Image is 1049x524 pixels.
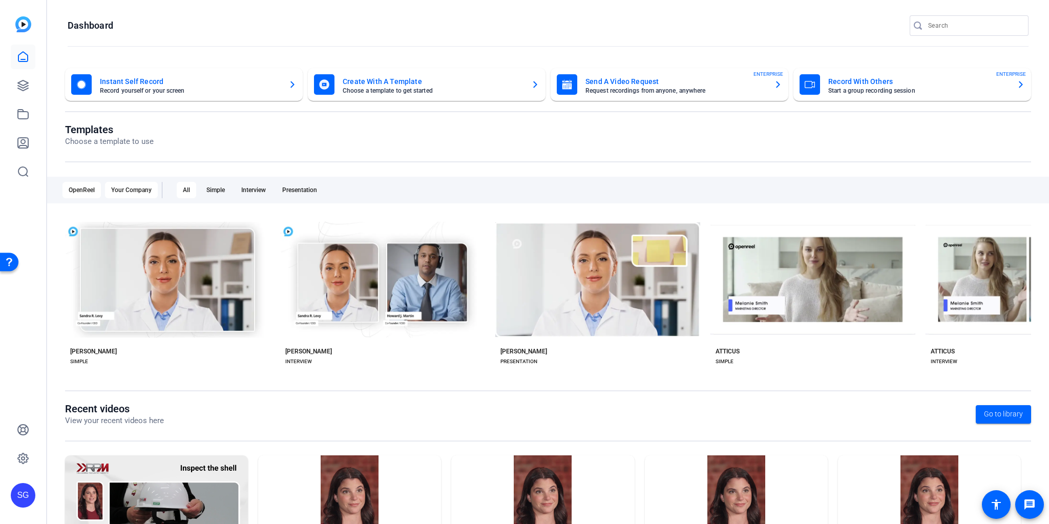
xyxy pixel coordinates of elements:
[65,123,154,136] h1: Templates
[551,68,788,101] button: Send A Video RequestRequest recordings from anyone, anywhereENTERPRISE
[585,88,766,94] mat-card-subtitle: Request recordings from anyone, anywhere
[343,75,523,88] mat-card-title: Create With A Template
[793,68,1031,101] button: Record With OthersStart a group recording sessionENTERPRISE
[285,358,312,366] div: INTERVIEW
[177,182,196,198] div: All
[285,347,332,355] div: [PERSON_NAME]
[308,68,546,101] button: Create With A TemplateChoose a template to get started
[68,19,113,32] h1: Dashboard
[828,75,1009,88] mat-card-title: Record With Others
[976,405,1031,424] a: Go to library
[996,70,1026,78] span: ENTERPRISE
[276,182,323,198] div: Presentation
[753,70,783,78] span: ENTERPRISE
[931,358,957,366] div: INTERVIEW
[65,68,303,101] button: Instant Self RecordRecord yourself or your screen
[500,358,537,366] div: PRESENTATION
[65,136,154,148] p: Choose a template to use
[15,16,31,32] img: blue-gradient.svg
[1023,498,1036,511] mat-icon: message
[100,88,280,94] mat-card-subtitle: Record yourself or your screen
[931,347,955,355] div: ATTICUS
[343,88,523,94] mat-card-subtitle: Choose a template to get started
[65,403,164,415] h1: Recent videos
[100,75,280,88] mat-card-title: Instant Self Record
[585,75,766,88] mat-card-title: Send A Video Request
[70,358,88,366] div: SIMPLE
[828,88,1009,94] mat-card-subtitle: Start a group recording session
[65,415,164,427] p: View your recent videos here
[70,347,117,355] div: [PERSON_NAME]
[716,347,740,355] div: ATTICUS
[984,409,1023,420] span: Go to library
[500,347,547,355] div: [PERSON_NAME]
[105,182,158,198] div: Your Company
[11,483,35,508] div: SG
[716,358,733,366] div: SIMPLE
[990,498,1002,511] mat-icon: accessibility
[62,182,101,198] div: OpenReel
[928,19,1020,32] input: Search
[235,182,272,198] div: Interview
[200,182,231,198] div: Simple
